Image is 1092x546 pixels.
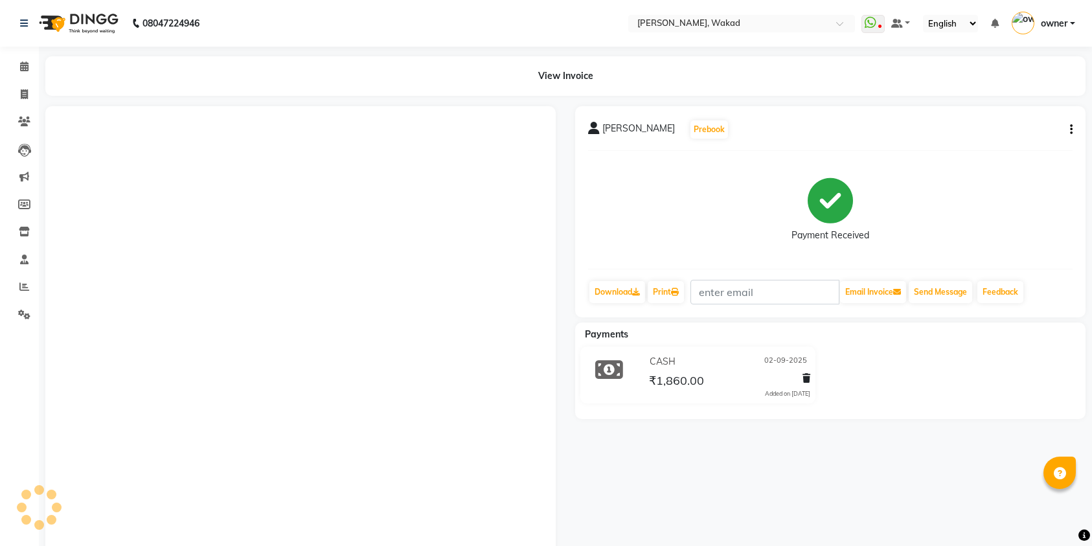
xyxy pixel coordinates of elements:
div: Added on [DATE] [765,389,810,398]
span: [PERSON_NAME] [602,122,675,140]
span: 02-09-2025 [764,355,807,369]
img: logo [33,5,122,41]
span: owner [1041,17,1067,30]
b: 08047224946 [142,5,199,41]
button: Send Message [909,281,972,303]
button: Prebook [690,120,728,139]
img: owner [1012,12,1034,34]
div: View Invoice [45,56,1086,96]
span: CASH [650,355,676,369]
iframe: chat widget [1038,494,1079,533]
span: ₹1,860.00 [649,373,704,391]
button: Email Invoice [840,281,906,303]
input: enter email [690,280,839,304]
div: Payment Received [791,229,869,242]
span: Payments [585,328,628,340]
a: Print [648,281,684,303]
a: Feedback [977,281,1023,303]
a: Download [589,281,645,303]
